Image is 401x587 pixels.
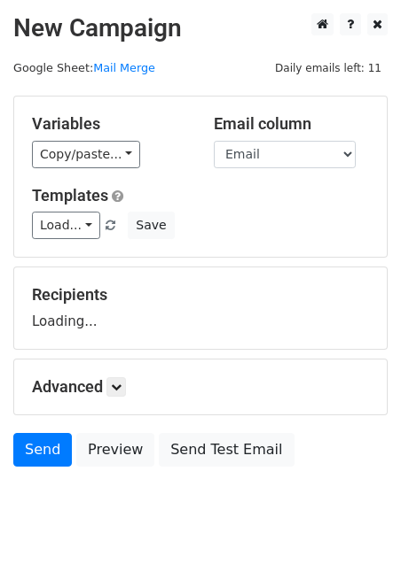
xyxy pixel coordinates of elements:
span: Daily emails left: 11 [269,58,388,78]
h5: Recipients [32,285,369,305]
a: Load... [32,212,100,239]
a: Templates [32,186,108,205]
h5: Email column [214,114,369,134]
a: Send [13,433,72,467]
h5: Variables [32,114,187,134]
h2: New Campaign [13,13,388,43]
a: Daily emails left: 11 [269,61,388,74]
a: Mail Merge [93,61,155,74]
small: Google Sheet: [13,61,155,74]
button: Save [128,212,174,239]
h5: Advanced [32,377,369,397]
div: Loading... [32,285,369,331]
a: Copy/paste... [32,141,140,168]
a: Send Test Email [159,433,294,467]
a: Preview [76,433,154,467]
